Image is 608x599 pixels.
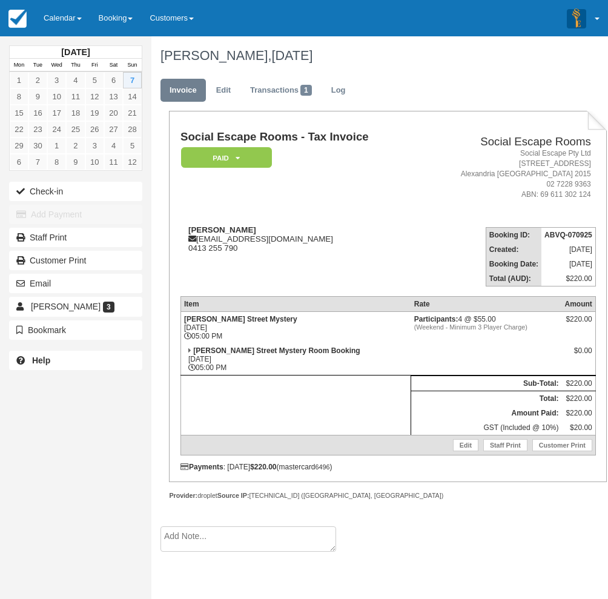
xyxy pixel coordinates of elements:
a: 7 [28,154,47,170]
div: $0.00 [564,346,592,365]
button: Bookmark [9,320,142,340]
span: 1 [300,85,312,96]
td: [DATE] 05:00 PM [180,343,411,376]
a: Help [9,351,142,370]
th: Sub-Total: [411,376,562,391]
a: 14 [123,88,142,105]
td: [DATE] [541,242,595,257]
td: 4 @ $55.00 [411,311,562,343]
strong: [PERSON_NAME] [188,225,256,234]
a: Staff Print [483,439,527,451]
a: 13 [104,88,123,105]
a: 30 [28,137,47,154]
div: $220.00 [564,315,592,333]
a: 27 [104,121,123,137]
td: $220.00 [541,271,595,286]
th: Booking ID: [486,227,541,242]
span: [DATE] [271,48,312,63]
a: Customer Print [9,251,142,270]
a: 29 [10,137,28,154]
a: 5 [85,72,104,88]
a: 20 [104,105,123,121]
small: 6496 [316,463,330,471]
em: Paid [181,147,272,168]
strong: Provider: [169,492,197,499]
img: checkfront-main-nav-mini-logo.png [8,10,27,28]
a: 22 [10,121,28,137]
a: 7 [123,72,142,88]
a: 1 [10,72,28,88]
div: : [DATE] (mastercard ) [180,463,596,471]
button: Email [9,274,142,293]
th: Sat [104,59,123,72]
th: Amount [561,296,595,311]
button: Check-in [9,182,142,201]
strong: $220.00 [250,463,276,471]
span: 3 [103,302,114,313]
a: 15 [10,105,28,121]
a: Edit [453,439,478,451]
a: 6 [104,72,123,88]
td: $220.00 [561,406,595,420]
button: Add Payment [9,205,142,224]
th: Tue [28,59,47,72]
td: [DATE] 05:00 PM [180,311,411,343]
address: Social Escape Pty Ltd [STREET_ADDRESS] Alexandria [GEOGRAPHIC_DATA] 2015 02 7228 9363 ABN: 69 611... [423,148,590,200]
a: 1 [47,137,66,154]
a: 25 [66,121,85,137]
a: Edit [207,79,240,102]
td: GST (Included @ 10%) [411,420,562,435]
a: 9 [66,154,85,170]
strong: [PERSON_NAME] Street Mystery Room Booking [193,346,360,355]
strong: ABVQ-070925 [544,231,592,239]
a: 24 [47,121,66,137]
a: 3 [85,137,104,154]
div: droplet [TECHNICAL_ID] ([GEOGRAPHIC_DATA], [GEOGRAPHIC_DATA]) [169,491,607,500]
a: 18 [66,105,85,121]
th: Fri [85,59,104,72]
a: 28 [123,121,142,137]
div: [EMAIL_ADDRESS][DOMAIN_NAME] 0413 255 790 [180,225,418,253]
th: Wed [47,59,66,72]
a: 5 [123,137,142,154]
strong: [DATE] [61,47,90,57]
a: 16 [28,105,47,121]
th: Mon [10,59,28,72]
a: 10 [47,88,66,105]
th: Amount Paid: [411,406,562,420]
td: $20.00 [561,420,595,435]
a: Log [322,79,355,102]
th: Created: [486,242,541,257]
em: (Weekend - Minimum 3 Player Charge) [414,323,559,331]
th: Sun [123,59,142,72]
a: 26 [85,121,104,137]
a: Invoice [160,79,206,102]
th: Item [180,296,411,311]
th: Rate [411,296,562,311]
a: 21 [123,105,142,121]
a: 3 [47,72,66,88]
a: 6 [10,154,28,170]
a: 2 [66,137,85,154]
a: 9 [28,88,47,105]
span: [PERSON_NAME] [31,302,101,311]
h2: Social Escape Rooms [423,136,590,148]
strong: Source IP: [217,492,249,499]
strong: Payments [180,463,223,471]
a: 17 [47,105,66,121]
a: 4 [104,137,123,154]
a: 23 [28,121,47,137]
h1: Social Escape Rooms - Tax Invoice [180,131,418,144]
strong: [PERSON_NAME] Street Mystery [184,315,297,323]
th: Booking Date: [486,257,541,271]
a: 19 [85,105,104,121]
a: 11 [104,154,123,170]
a: 4 [66,72,85,88]
td: [DATE] [541,257,595,271]
a: Customer Print [532,439,592,451]
a: 11 [66,88,85,105]
th: Thu [66,59,85,72]
b: Help [32,356,50,365]
th: Total (AUD): [486,271,541,286]
a: 8 [47,154,66,170]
